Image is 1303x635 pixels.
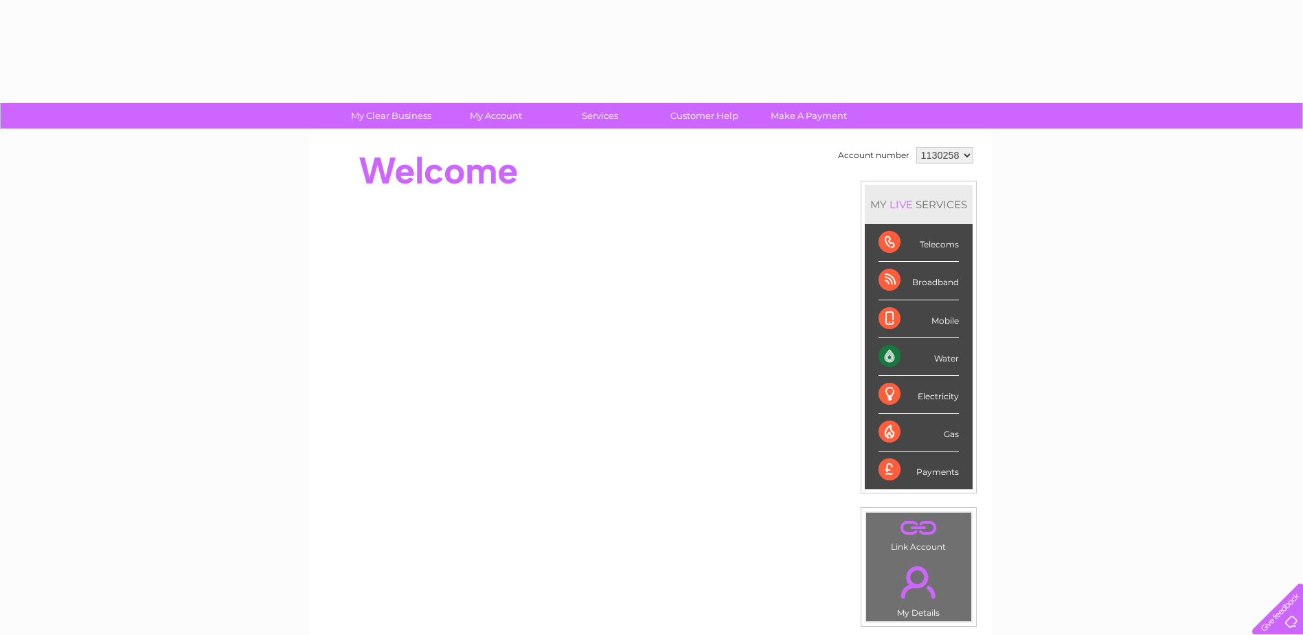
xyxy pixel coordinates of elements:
[879,338,959,376] div: Water
[870,558,968,606] a: .
[870,516,968,540] a: .
[879,300,959,338] div: Mobile
[752,103,865,129] a: Make A Payment
[879,414,959,452] div: Gas
[648,103,761,129] a: Customer Help
[335,103,448,129] a: My Clear Business
[879,452,959,489] div: Payments
[865,185,973,224] div: MY SERVICES
[543,103,657,129] a: Services
[887,198,916,211] div: LIVE
[879,224,959,262] div: Telecoms
[439,103,552,129] a: My Account
[879,262,959,300] div: Broadband
[865,512,972,555] td: Link Account
[865,555,972,622] td: My Details
[879,376,959,414] div: Electricity
[835,144,913,167] td: Account number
